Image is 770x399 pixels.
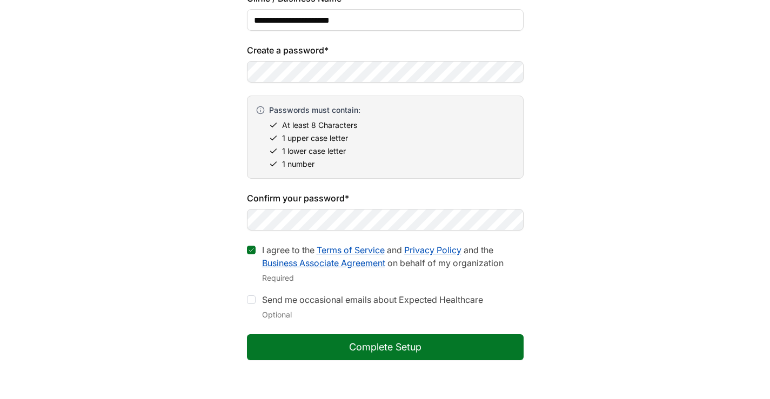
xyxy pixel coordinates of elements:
[247,334,524,360] button: Complete Setup
[282,146,346,157] span: 1 lower case letter
[404,245,461,255] a: Privacy Policy
[282,120,357,131] span: At least 8 Characters
[282,159,314,170] span: 1 number
[262,272,524,285] div: Required
[247,44,524,57] label: Create a password*
[269,105,360,116] span: Passwords must contain:
[262,245,504,268] label: I agree to the and and the on behalf of my organization
[262,258,385,268] a: Business Associate Agreement
[247,192,524,205] label: Confirm your password*
[282,133,348,144] span: 1 upper case letter
[317,245,385,255] a: Terms of Service
[262,308,483,321] div: Optional
[262,294,483,305] label: Send me occasional emails about Expected Healthcare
